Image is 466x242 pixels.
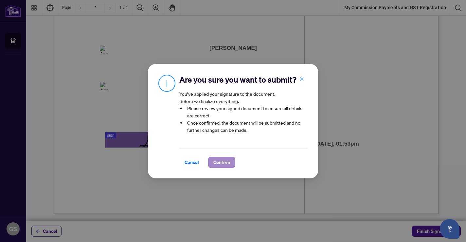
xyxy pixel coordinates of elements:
span: close [299,77,304,81]
article: You’ve applied your signature to the document. Before we finalize everything: [179,90,308,138]
button: Cancel [179,157,204,168]
li: Once confirmed, the document will be submitted and no further changes can be made. [186,119,308,133]
span: Cancel [185,157,199,168]
span: Confirm [213,157,230,168]
button: Confirm [208,157,235,168]
button: Open asap [440,219,459,239]
li: Please review your signed document to ensure all details are correct. [186,105,308,119]
h2: Are you sure you want to submit? [179,74,308,85]
img: Info Icon [158,74,175,92]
